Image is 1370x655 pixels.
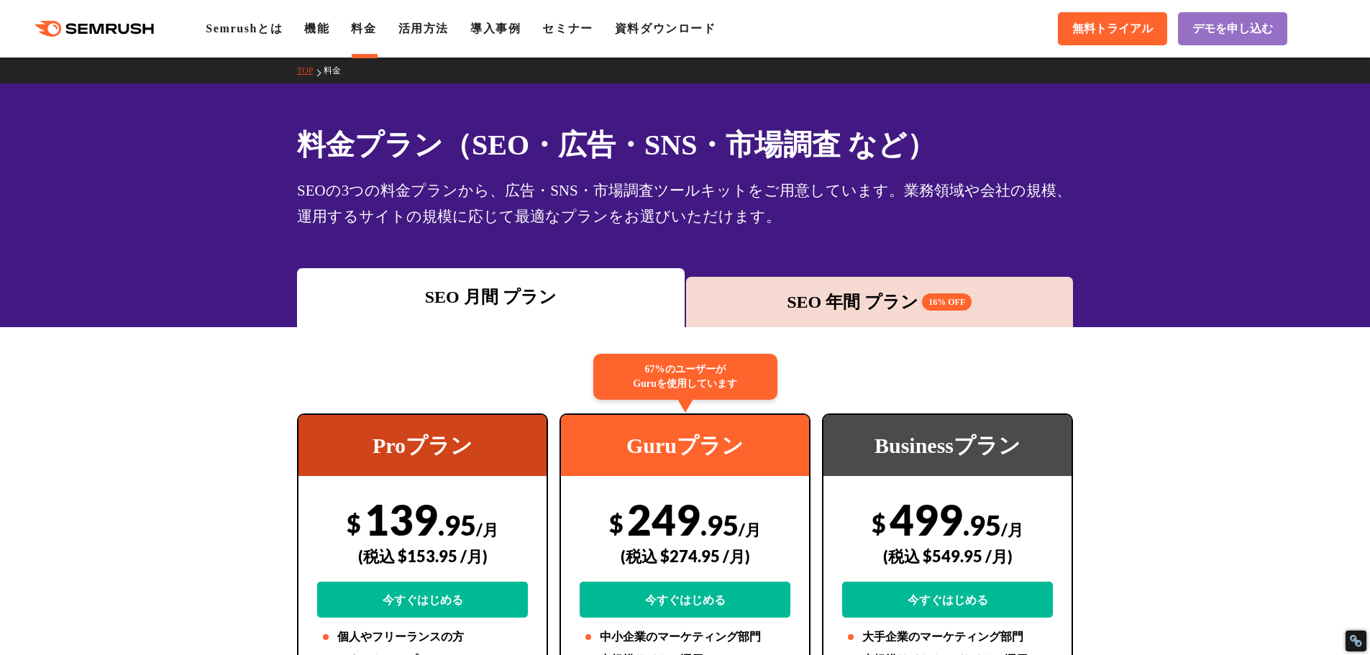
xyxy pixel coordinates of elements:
[304,22,329,35] a: 機能
[476,520,498,539] span: /月
[561,415,809,476] div: Guruプラン
[1001,520,1023,539] span: /月
[842,531,1053,582] div: (税込 $549.95 /月)
[317,582,528,618] a: 今すぐはじめる
[842,582,1053,618] a: 今すぐはじめる
[438,508,476,541] span: .95
[922,293,972,311] span: 16% OFF
[1058,12,1167,45] a: 無料トライアル
[580,494,790,618] div: 249
[693,289,1067,315] div: SEO 年間 プラン
[739,520,761,539] span: /月
[842,494,1053,618] div: 499
[470,22,521,35] a: 導入事例
[206,22,283,35] a: Semrushとは
[324,65,352,75] a: 料金
[872,508,886,538] span: $
[593,354,777,400] div: 67%のユーザーが Guruを使用しています
[609,508,624,538] span: $
[1192,22,1273,37] span: デモを申し込む
[615,22,716,35] a: 資料ダウンロード
[304,284,677,310] div: SEO 月間 プラン
[842,628,1053,646] li: 大手企業のマーケティング部門
[580,582,790,618] a: 今すぐはじめる
[580,628,790,646] li: 中小企業のマーケティング部門
[297,65,324,75] a: TOP
[1178,12,1287,45] a: デモを申し込む
[317,628,528,646] li: 個人やフリーランスの方
[317,531,528,582] div: (税込 $153.95 /月)
[1072,22,1153,37] span: 無料トライアル
[317,494,528,618] div: 139
[297,178,1073,229] div: SEOの3つの料金プランから、広告・SNS・市場調査ツールキットをご用意しています。業務領域や会社の規模、運用するサイトの規模に応じて最適なプランをお選びいただけます。
[963,508,1001,541] span: .95
[1349,634,1363,648] div: Restore Info Box &#10;&#10;NoFollow Info:&#10; META-Robots NoFollow: &#09;false&#10; META-Robots ...
[542,22,593,35] a: セミナー
[347,508,361,538] span: $
[700,508,739,541] span: .95
[351,22,376,35] a: 料金
[580,531,790,582] div: (税込 $274.95 /月)
[298,415,547,476] div: Proプラン
[297,124,1073,166] h1: 料金プラン（SEO・広告・SNS・市場調査 など）
[823,415,1072,476] div: Businessプラン
[398,22,449,35] a: 活用方法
